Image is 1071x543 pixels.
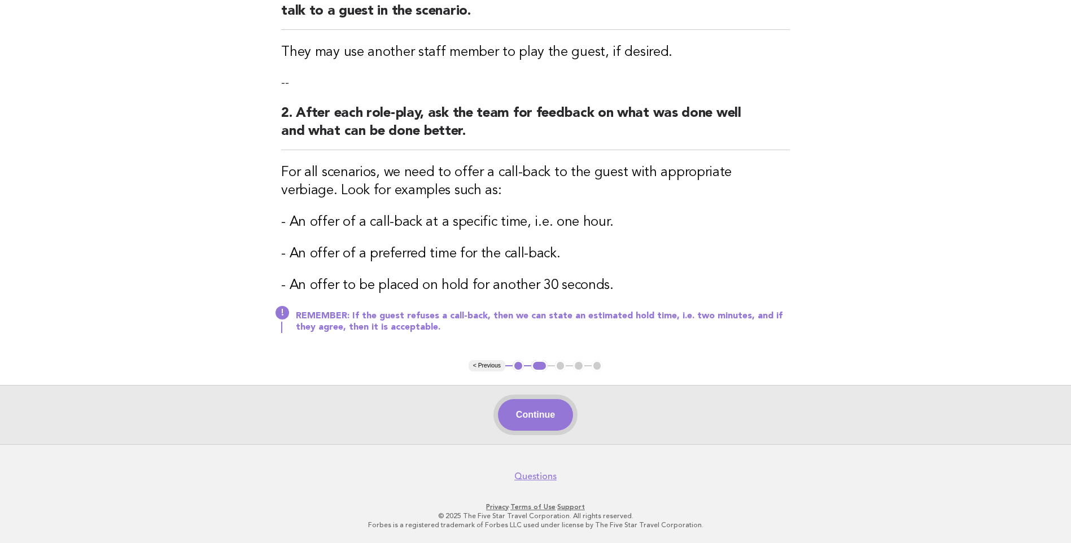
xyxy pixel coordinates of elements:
h3: They may use another staff member to play the guest, if desired. [281,43,790,62]
h3: - An offer of a call-back at a specific time, i.e. one hour. [281,213,790,231]
p: © 2025 The Five Star Travel Corporation. All rights reserved. [190,511,881,520]
h3: - An offer to be placed on hold for another 30 seconds. [281,277,790,295]
p: -- [281,75,790,91]
a: Questions [514,471,557,482]
button: < Previous [469,360,505,371]
button: 2 [531,360,548,371]
button: Continue [498,399,573,431]
a: Privacy [486,503,509,511]
h3: - An offer of a preferred time for the call-back. [281,245,790,263]
button: 1 [513,360,524,371]
p: Forbes is a registered trademark of Forbes LLC used under license by The Five Star Travel Corpora... [190,520,881,529]
h2: 2. After each role-play, ask the team for feedback on what was done well and what can be done bet... [281,104,790,150]
p: · · [190,502,881,511]
a: Support [557,503,585,511]
p: REMEMBER: If the guest refuses a call-back, then we can state an estimated hold time, i.e. two mi... [296,310,790,333]
h3: For all scenarios, we need to offer a call-back to the guest with appropriate verbiage. Look for ... [281,164,790,200]
a: Terms of Use [510,503,556,511]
